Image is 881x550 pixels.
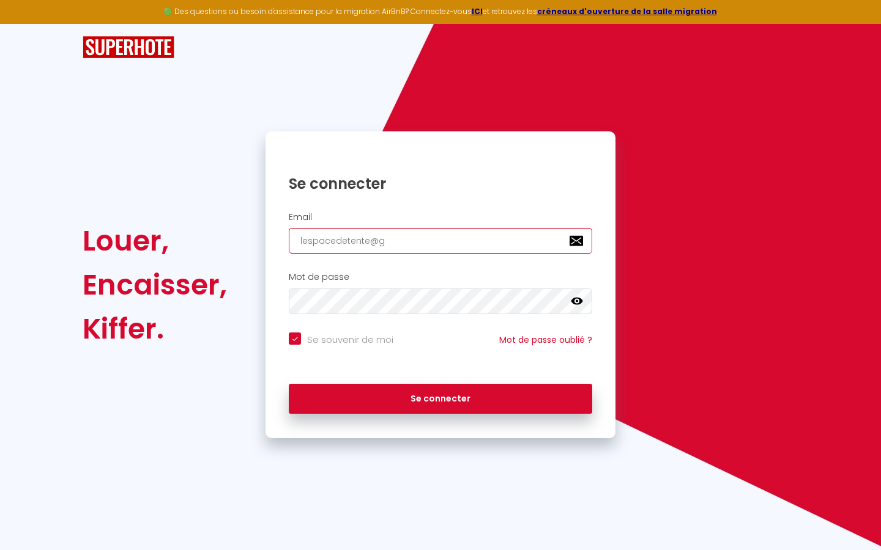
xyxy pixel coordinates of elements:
[499,334,592,346] a: Mot de passe oublié ?
[83,307,227,351] div: Kiffer.
[289,174,592,193] h1: Se connecter
[289,212,592,222] h2: Email
[83,219,227,263] div: Louer,
[537,6,717,16] a: créneaux d'ouverture de la salle migration
[289,272,592,282] h2: Mot de passe
[83,36,174,59] img: SuperHote logo
[289,384,592,414] button: Se connecter
[10,5,46,42] button: Ouvrir le widget de chat LiveChat
[289,228,592,254] input: Ton Email
[83,263,227,307] div: Encaisser,
[472,6,483,16] a: ICI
